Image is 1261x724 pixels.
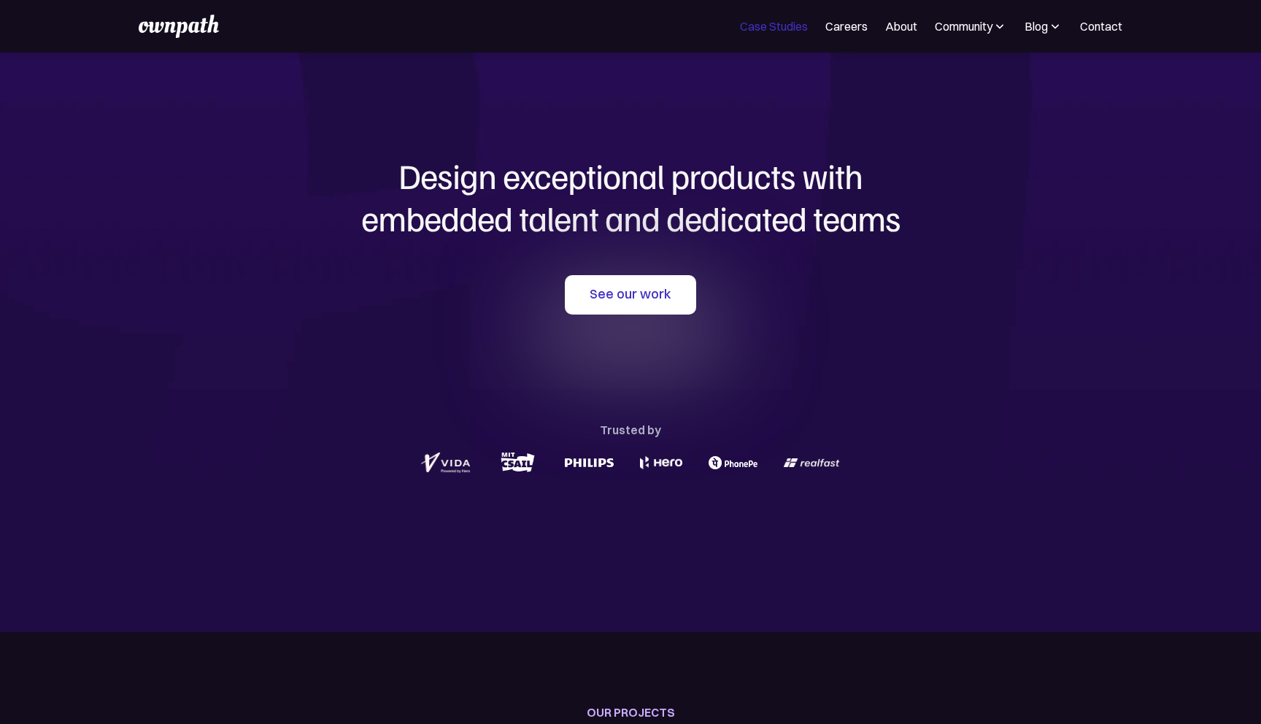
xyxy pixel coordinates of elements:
h1: Design exceptional products with embedded talent and dedicated teams [280,155,981,239]
div: OUR PROJECTS [587,702,675,723]
div: Trusted by [600,420,661,440]
div: Blog [1025,18,1063,35]
a: Case Studies [740,18,808,35]
a: Contact [1080,18,1122,35]
a: Careers [825,18,868,35]
div: Blog [1025,18,1048,35]
a: About [885,18,917,35]
div: Community [935,18,1007,35]
a: See our work [565,275,696,315]
div: Community [935,18,992,35]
